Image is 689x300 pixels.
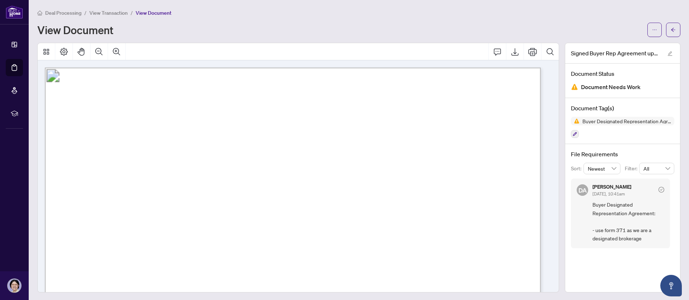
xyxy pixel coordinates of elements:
[571,69,674,78] h4: Document Status
[571,165,583,172] p: Sort:
[588,163,617,174] span: Newest
[671,27,676,32] span: arrow-left
[581,82,641,92] span: Document Needs Work
[37,10,42,15] span: home
[8,279,21,292] img: Profile Icon
[84,9,86,17] li: /
[643,163,670,174] span: All
[131,9,133,17] li: /
[667,51,672,56] span: edit
[6,5,23,19] img: logo
[571,117,580,125] img: Status Icon
[45,10,81,16] span: Deal Processing
[571,49,661,57] span: Signed Buyer Rep Agreement updated.pdf
[660,275,682,296] button: Open asap
[37,24,113,36] h1: View Document
[658,187,664,193] span: check-circle
[89,10,128,16] span: View Transaction
[136,10,172,16] span: View Document
[571,83,578,91] img: Document Status
[625,165,639,172] p: Filter:
[592,184,631,189] h5: [PERSON_NAME]
[592,191,625,197] span: [DATE], 10:41am
[571,150,674,158] h4: File Requirements
[580,119,674,124] span: Buyer Designated Representation Agreement
[652,27,657,32] span: ellipsis
[578,185,587,195] span: DA
[571,104,674,112] h4: Document Tag(s)
[592,200,664,243] span: Buyer Designated Representation Agreement: - use form 371 as we are a designated brokerage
